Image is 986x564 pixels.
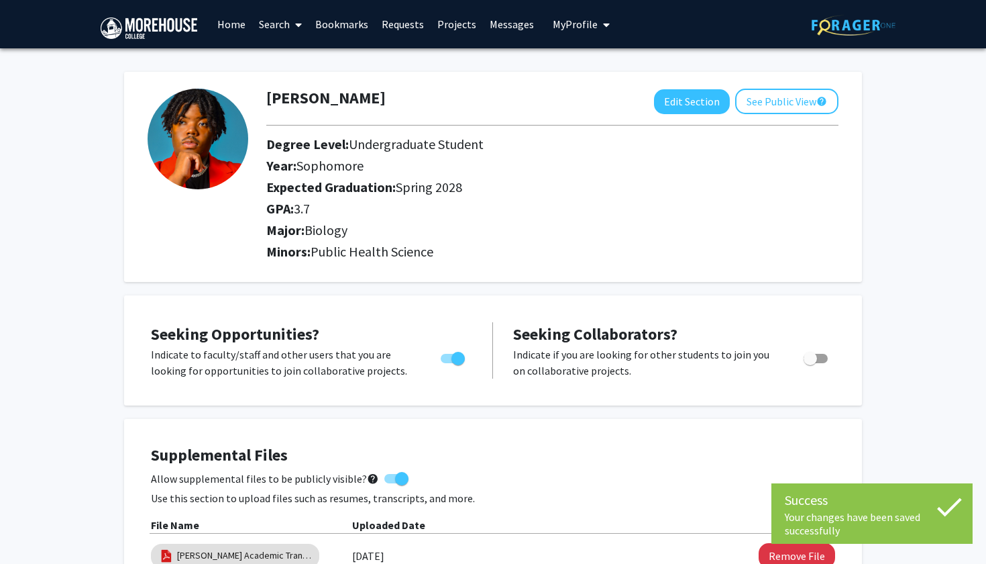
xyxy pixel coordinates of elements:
[311,243,433,260] span: Public Health Science
[352,518,425,532] b: Uploaded Date
[431,1,483,48] a: Projects
[735,89,838,114] button: See Public View
[151,490,835,506] p: Use this section to upload files such as resumes, transcripts, and more.
[785,510,959,537] div: Your changes have been saved successfully
[159,549,174,563] img: pdf_icon.png
[266,89,386,108] h1: [PERSON_NAME]
[101,17,197,39] img: Morehouse College Logo
[177,549,311,563] a: [PERSON_NAME] Academic Transcript
[266,244,838,260] h2: Minors:
[266,136,838,152] h2: Degree Level:
[367,471,379,487] mat-icon: help
[151,324,319,344] span: Seeking Opportunities?
[10,504,57,554] iframe: Chat
[151,471,379,487] span: Allow supplemental files to be publicly visible?
[305,222,347,238] span: Biology
[513,346,778,379] p: Indicate if you are looking for other students to join you on collaborative projects.
[266,179,838,195] h2: Expected Graduation:
[294,200,310,217] span: 3.7
[435,346,472,367] div: Toggle
[396,179,462,195] span: Spring 2028
[151,518,199,532] b: File Name
[553,17,598,31] span: My Profile
[483,1,541,48] a: Messages
[266,222,838,238] h2: Major:
[375,1,431,48] a: Requests
[785,490,959,510] div: Success
[266,201,838,217] h2: GPA:
[151,446,835,465] h4: Supplemental Files
[211,1,252,48] a: Home
[296,157,364,174] span: Sophomore
[148,89,248,189] img: Profile Picture
[151,346,415,379] p: Indicate to faculty/staff and other users that you are looking for opportunities to join collabor...
[349,136,484,152] span: Undergraduate Student
[812,15,895,36] img: ForagerOne Logo
[252,1,309,48] a: Search
[513,324,677,344] span: Seeking Collaborators?
[654,89,730,114] button: Edit Section
[309,1,375,48] a: Bookmarks
[798,346,835,367] div: Toggle
[816,93,827,109] mat-icon: help
[266,158,838,174] h2: Year:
